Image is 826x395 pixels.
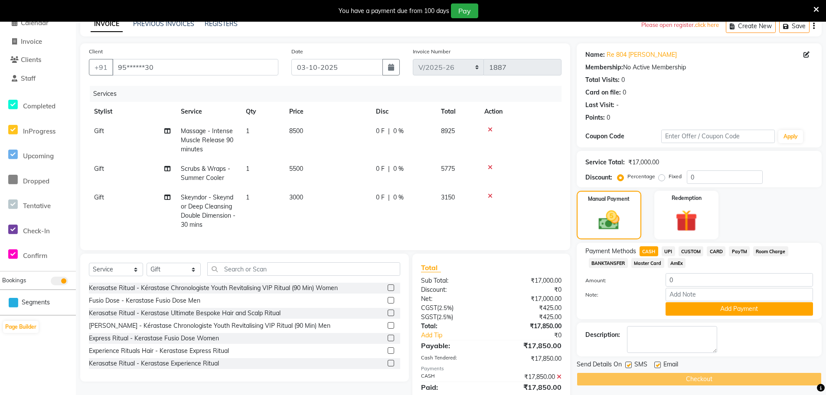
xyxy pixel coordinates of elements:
span: Check-In [23,227,50,235]
div: Services [90,86,568,102]
label: Fixed [669,173,682,180]
div: ₹17,000.00 [628,158,659,167]
div: No Active Membership [585,63,813,72]
span: BANKTANSFER [589,258,628,268]
span: 8925 [441,127,455,135]
a: REGISTERS [205,20,238,28]
span: PayTM [729,246,750,256]
span: 1 [246,127,249,135]
span: CASH [640,246,658,256]
span: 2.5% [439,304,452,311]
button: Apply [778,130,803,143]
button: +91 [89,59,113,75]
span: 8500 [289,127,303,135]
button: Save [779,20,810,33]
span: Dropped [23,177,49,185]
button: Page Builder [3,321,39,333]
input: Search or Scan [207,262,400,276]
div: Please open register. [641,16,719,34]
div: Discount: [415,285,491,294]
th: Action [479,102,562,121]
span: Total [421,263,441,272]
div: ₹425.00 [491,313,568,322]
div: Card on file: [585,88,621,97]
span: 0 % [393,164,404,173]
label: Client [89,48,103,55]
div: ₹0 [504,331,568,340]
label: Invoice Number [413,48,451,55]
span: 3150 [441,193,455,201]
span: 1 [246,165,249,173]
span: CGST [421,304,437,312]
span: Email [663,360,678,371]
button: Pay [451,3,478,18]
div: Discount: [585,173,612,182]
label: Amount: [579,277,659,284]
div: ₹425.00 [491,304,568,313]
div: Sub Total: [415,276,491,285]
a: PREVIOUS INVOICES [133,20,194,28]
span: 3000 [289,193,303,201]
div: Kerasatse Ritual - Kerastase Ultimate Bespoke Hair and Scalp Ritual [89,309,281,318]
div: Net: [415,294,491,304]
span: Clients [21,55,41,64]
a: Staff [2,74,74,84]
th: Price [284,102,371,121]
div: ₹0 [491,285,568,294]
input: Enter Offer / Coupon Code [661,130,775,143]
div: ₹17,850.00 [491,322,568,331]
div: Express Ritual - Kerastase Fusio Dose Women [89,334,219,343]
span: Scrubs & Wraps - Summer Cooler [181,165,230,182]
input: Search by Name/Mobile/Email/Code [112,59,278,75]
div: CASH [415,372,491,382]
span: 0 F [376,164,385,173]
span: CUSTOM [679,246,704,256]
span: Gift [94,127,104,135]
label: Redemption [672,194,702,202]
div: ₹17,850.00 [491,340,568,351]
button: Add Payment [666,302,813,316]
div: 0 [623,88,626,97]
label: Percentage [627,173,655,180]
span: Gift [94,165,104,173]
span: Payment Methods [585,247,636,256]
div: Description: [585,330,620,340]
div: ₹17,850.00 [491,372,568,382]
span: | [388,127,390,136]
div: 0 [607,113,610,122]
span: Calendar [21,19,49,27]
span: 1 [246,193,249,201]
label: Manual Payment [588,195,630,203]
div: Total Visits: [585,75,620,85]
span: 2.5% [438,313,451,320]
span: Skeyndor - Skeyndor Deep Cleansing Double Dimension - 30 mins [181,193,235,229]
span: 0 % [393,127,404,136]
span: UPI [662,246,675,256]
span: SGST [421,313,437,321]
div: Payments [421,365,562,372]
span: Send Details On [577,360,622,371]
span: Gift [94,193,104,201]
div: Points: [585,113,605,122]
a: Clients [2,55,74,65]
span: Segments [22,298,50,307]
a: Re 804 [PERSON_NAME] [607,50,677,59]
div: ( ) [415,304,491,313]
div: Coupon Code [585,132,661,141]
div: You have a payment due from 100 days [339,7,449,16]
div: ₹17,850.00 [491,382,568,392]
span: 0 F [376,127,385,136]
span: CARD [707,246,725,256]
span: Staff [21,74,36,82]
div: [PERSON_NAME] - Kérastase Chronologiste Youth Revitalising VIP Ritual (90 Min) Men [89,321,330,330]
th: Stylist [89,102,176,121]
div: Service Total: [585,158,625,167]
div: 0 [621,75,625,85]
a: Add Tip [415,331,504,340]
div: ₹17,850.00 [491,354,568,363]
div: ( ) [415,313,491,322]
span: InProgress [23,127,56,135]
div: Name: [585,50,605,59]
span: 5500 [289,165,303,173]
label: Note: [579,291,659,299]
